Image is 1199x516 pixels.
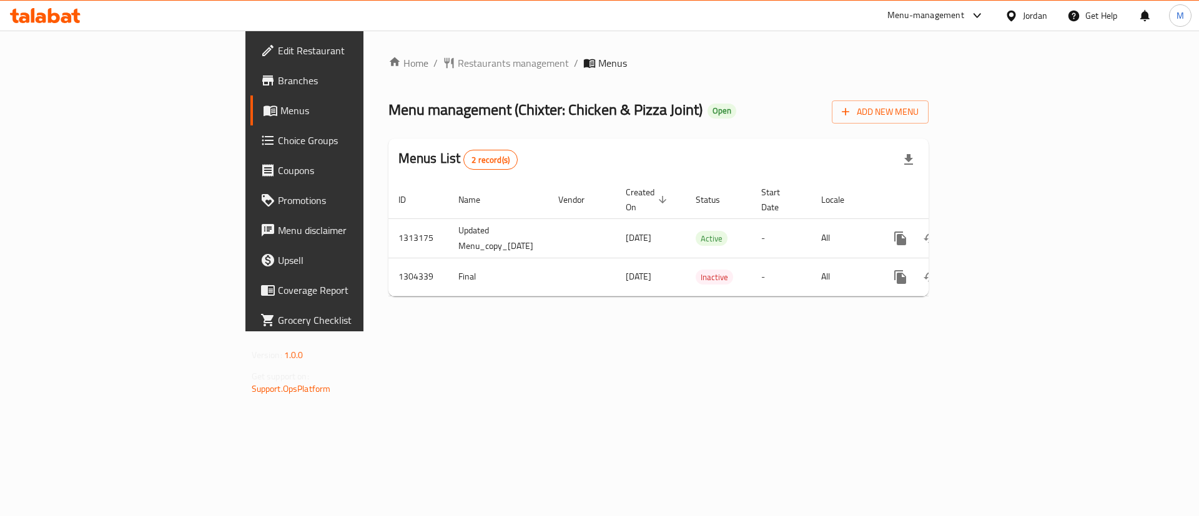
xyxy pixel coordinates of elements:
[388,95,703,124] span: Menu management ( Chixter: Chicken & Pizza Joint )
[250,305,446,335] a: Grocery Checklist
[250,275,446,305] a: Coverage Report
[1177,9,1184,22] span: M
[284,347,303,363] span: 1.0.0
[250,185,446,215] a: Promotions
[250,66,446,95] a: Branches
[464,154,517,166] span: 2 record(s)
[1023,9,1047,22] div: Jordan
[894,145,924,175] div: Export file
[842,104,919,120] span: Add New Menu
[696,192,736,207] span: Status
[598,56,627,71] span: Menus
[278,253,436,268] span: Upsell
[250,245,446,275] a: Upsell
[696,231,728,246] div: Active
[626,230,651,246] span: [DATE]
[821,192,861,207] span: Locale
[448,218,548,258] td: Updated Menu_copy_[DATE]
[278,133,436,148] span: Choice Groups
[558,192,601,207] span: Vendor
[886,223,915,253] button: more
[250,125,446,155] a: Choice Groups
[280,103,436,118] span: Menus
[252,381,331,397] a: Support.OpsPlatform
[458,192,496,207] span: Name
[250,155,446,185] a: Coupons
[443,56,569,71] a: Restaurants management
[696,270,733,285] span: Inactive
[626,268,651,285] span: [DATE]
[252,347,282,363] span: Version:
[278,313,436,328] span: Grocery Checklist
[915,262,945,292] button: Change Status
[448,258,548,296] td: Final
[398,192,422,207] span: ID
[887,8,964,23] div: Menu-management
[250,215,446,245] a: Menu disclaimer
[761,185,796,215] span: Start Date
[278,163,436,178] span: Coupons
[278,223,436,238] span: Menu disclaimer
[832,100,929,124] button: Add New Menu
[751,218,811,258] td: -
[751,258,811,296] td: -
[458,56,569,71] span: Restaurants management
[876,181,1015,219] th: Actions
[278,43,436,58] span: Edit Restaurant
[252,368,309,384] span: Get support on:
[696,231,728,246] span: Active
[278,283,436,298] span: Coverage Report
[463,150,518,170] div: Total records count
[811,218,876,258] td: All
[886,262,915,292] button: more
[915,223,945,253] button: Change Status
[250,95,446,125] a: Menus
[398,149,518,170] h2: Menus List
[250,36,446,66] a: Edit Restaurant
[574,56,578,71] li: /
[708,105,736,116] span: Open
[278,73,436,88] span: Branches
[811,258,876,296] td: All
[278,193,436,208] span: Promotions
[388,181,1015,296] table: enhanced table
[708,104,736,119] div: Open
[388,56,929,71] nav: breadcrumb
[626,185,671,215] span: Created On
